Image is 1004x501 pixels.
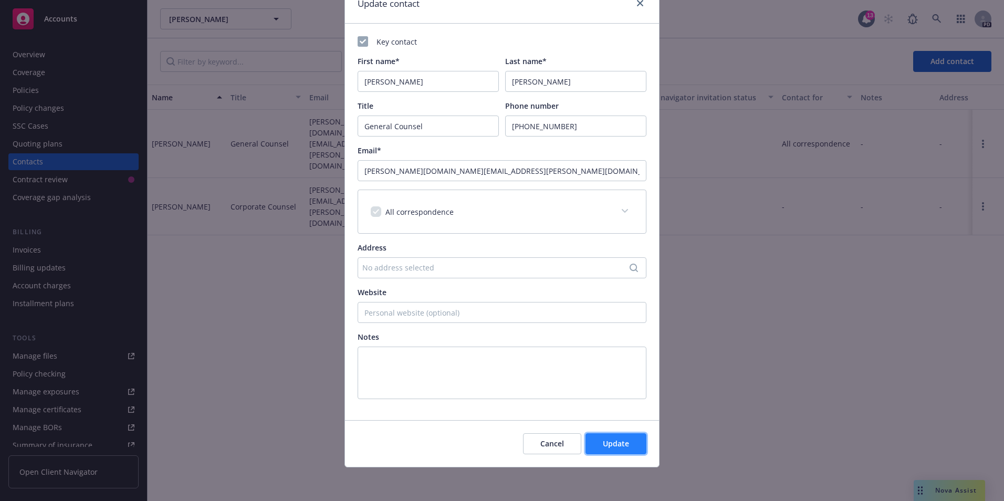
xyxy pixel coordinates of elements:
input: e.g. CFO [358,116,499,137]
span: Last name* [505,56,547,66]
input: (xxx) xxx-xxx [505,116,646,137]
button: Cancel [523,433,581,454]
svg: Search [630,264,638,272]
span: Website [358,287,386,297]
div: Key contact [358,36,646,47]
span: Update [603,439,629,448]
input: Last Name [505,71,646,92]
span: Cancel [540,439,564,448]
div: No address selected [362,262,631,273]
span: Title [358,101,373,111]
div: All correspondence [358,190,646,233]
span: Phone number [505,101,559,111]
input: Personal website (optional) [358,302,646,323]
span: Notes [358,332,379,342]
span: All correspondence [385,207,454,217]
input: First Name [358,71,499,92]
span: Email* [358,145,381,155]
button: Update [585,433,646,454]
input: example@email.com [358,160,646,181]
button: No address selected [358,257,646,278]
span: First name* [358,56,400,66]
span: Address [358,243,386,253]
